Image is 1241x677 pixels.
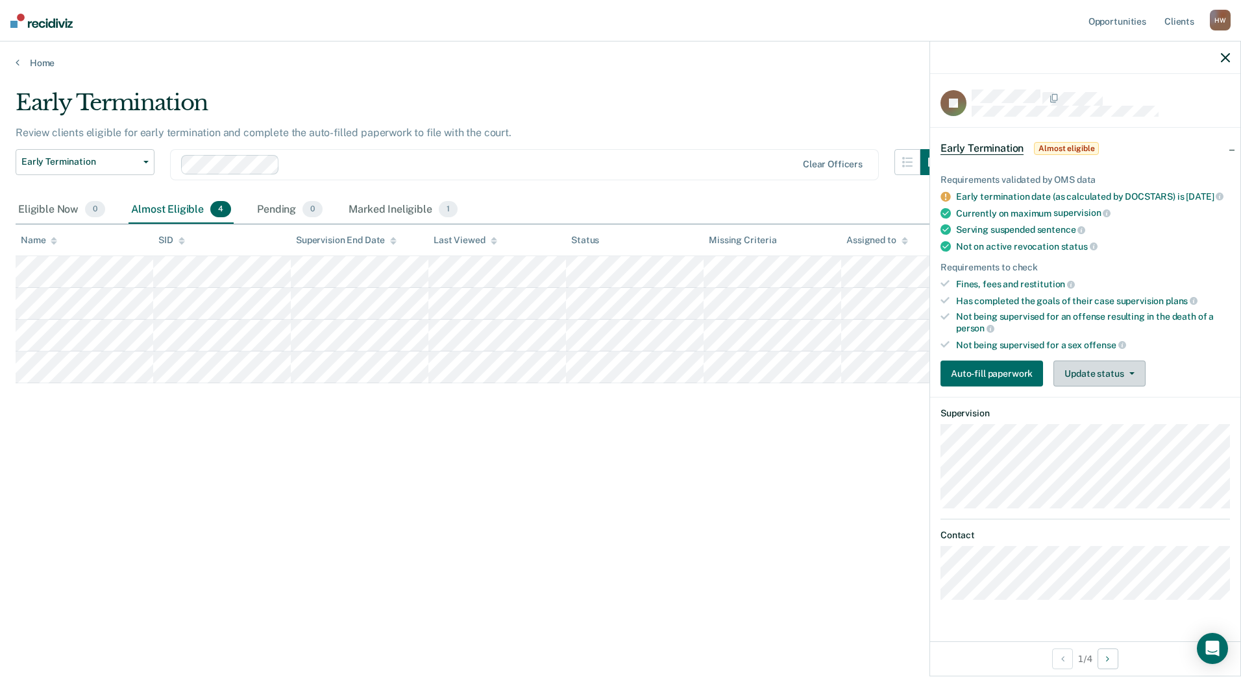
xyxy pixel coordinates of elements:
span: Early Termination [21,156,138,167]
div: Requirements to check [940,262,1230,273]
span: 0 [85,201,105,218]
button: Next Opportunity [1098,648,1118,669]
dt: Supervision [940,408,1230,419]
span: 1 [439,201,458,218]
div: H W [1210,10,1231,30]
div: Marked Ineligible [346,196,460,224]
div: Early termination date (as calculated by DOCSTARS) is [DATE] [956,191,1230,202]
p: Review clients eligible for early termination and complete the auto-filled paperwork to file with... [16,126,511,139]
span: Almost eligible [1034,142,1099,155]
div: Serving suspended [956,224,1230,235]
div: Clear officers [803,159,863,170]
div: Pending [254,196,325,224]
dt: Contact [940,530,1230,541]
div: Assigned to [846,235,907,246]
div: Fines, fees and [956,278,1230,290]
span: offense [1084,340,1126,350]
div: Early TerminationAlmost eligible [930,128,1240,169]
span: 0 [302,201,323,218]
div: Eligible Now [16,196,108,224]
span: status [1061,241,1098,252]
div: Currently on maximum [956,208,1230,219]
div: Has completed the goals of their case supervision [956,295,1230,307]
div: Not being supervised for an offense resulting in the death of a [956,311,1230,333]
span: plans [1166,296,1198,306]
span: 4 [210,201,231,218]
div: Name [21,235,57,246]
div: Not being supervised for a sex [956,339,1230,351]
div: Missing Criteria [709,235,777,246]
div: Open Intercom Messenger [1197,633,1228,664]
div: 1 / 4 [930,641,1240,676]
a: Navigate to form link [940,361,1048,386]
button: Auto-fill paperwork [940,361,1043,386]
div: Status [571,235,599,246]
span: supervision [1053,208,1111,218]
div: Last Viewed [434,235,497,246]
span: person [956,323,994,333]
img: Recidiviz [10,14,73,28]
span: restitution [1020,279,1075,289]
div: Requirements validated by OMS data [940,174,1230,185]
span: sentence [1037,224,1086,235]
button: Previous Opportunity [1052,648,1073,669]
div: Supervision End Date [296,235,397,246]
a: Home [16,57,1225,69]
button: Update status [1053,361,1145,386]
div: Not on active revocation [956,241,1230,252]
div: Almost Eligible [129,196,234,224]
span: Early Termination [940,142,1024,155]
div: SID [158,235,185,246]
div: Early Termination [16,89,946,126]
